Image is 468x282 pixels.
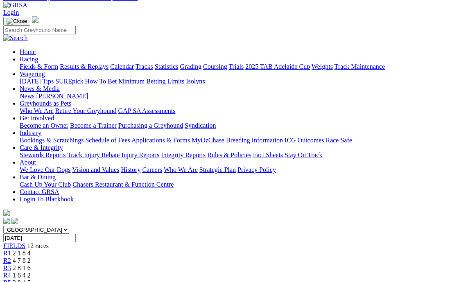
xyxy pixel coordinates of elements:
[118,78,184,85] a: Minimum Betting Limits
[20,70,45,77] a: Wagering
[3,34,28,42] img: Search
[228,63,244,70] a: Trials
[27,242,49,249] span: 12 races
[20,151,66,158] a: Stewards Reports
[85,78,117,85] a: How To Bet
[3,17,30,26] button: Toggle navigation
[245,63,310,70] a: 2025 TAB Adelaide Cup
[20,63,58,70] a: Fields & Form
[312,63,333,70] a: Weights
[20,100,71,107] a: Greyhounds as Pets
[121,151,159,158] a: Injury Reports
[20,196,74,203] a: Login To Blackbook
[60,63,109,70] a: Results & Replays
[55,107,117,114] a: Retire Your Greyhound
[36,92,88,99] a: [PERSON_NAME]
[20,174,56,180] a: Bar & Dining
[180,63,201,70] a: Grading
[136,63,153,70] a: Tracks
[20,159,36,166] a: About
[85,137,130,144] a: Schedule of Fees
[3,257,11,264] a: R2
[110,63,134,70] a: Calendar
[131,137,190,144] a: Applications & Forms
[72,166,119,173] a: Vision and Values
[13,250,31,257] span: 2 1 8 4
[20,92,465,100] div: News & Media
[3,234,76,242] input: Select date
[20,188,59,195] a: Contact GRSA
[20,56,38,63] a: Racing
[161,151,206,158] a: Integrity Reports
[164,166,198,173] a: Who We Are
[20,115,54,122] a: Get Involved
[20,78,54,85] a: [DATE] Tips
[3,210,10,216] img: logo-grsa-white.png
[20,144,63,151] a: Care & Integrity
[20,137,465,144] div: Industry
[285,151,322,158] a: Stay On Track
[185,122,216,129] a: Syndication
[199,166,236,173] a: Strategic Plan
[20,166,70,173] a: We Love Our Dogs
[20,181,465,188] div: Bar & Dining
[55,78,83,85] a: SUREpick
[3,242,25,249] a: FIELDS
[72,181,174,188] a: Chasers Restaurant & Function Centre
[203,63,227,70] a: Coursing
[3,264,11,271] a: R3
[226,137,283,144] a: Breeding Information
[20,151,465,159] div: Care & Integrity
[20,137,84,144] a: Bookings & Scratchings
[20,85,60,92] a: News & Media
[3,26,76,34] input: Search
[285,137,324,144] a: ICG Outcomes
[11,218,18,224] img: twitter.svg
[121,166,140,173] a: History
[118,107,176,114] a: GAP SA Assessments
[207,151,251,158] a: Rules & Policies
[3,9,19,16] a: Login
[13,264,31,271] span: 2 8 1 6
[7,18,27,25] img: Close
[3,2,27,9] img: GRSA
[20,166,465,174] div: About
[118,122,183,129] a: Purchasing a Greyhound
[335,63,385,70] a: Track Maintenance
[186,78,206,85] a: Isolynx
[32,16,38,23] img: logo-grsa-white.png
[67,151,120,158] a: Track Injury Rebate
[326,137,352,144] a: Race Safe
[13,272,31,279] span: 1 6 4 2
[20,78,465,85] div: Wagering
[20,122,465,129] div: Get Involved
[3,218,10,224] img: facebook.svg
[3,272,11,279] a: R4
[155,63,179,70] a: Statistics
[142,166,162,173] a: Careers
[20,63,465,70] div: Racing
[13,257,31,264] span: 4 7 8 2
[20,107,465,115] div: Greyhounds as Pets
[20,181,71,188] a: Cash Up Your Club
[192,137,224,144] a: MyOzChase
[20,107,54,114] a: Who We Are
[70,122,117,129] a: Become a Trainer
[20,48,36,55] a: Home
[253,151,283,158] a: Fact Sheets
[20,92,34,99] a: News
[20,122,68,129] a: Become an Owner
[3,250,11,257] a: R1
[237,166,276,173] a: Privacy Policy
[20,129,41,136] a: Industry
